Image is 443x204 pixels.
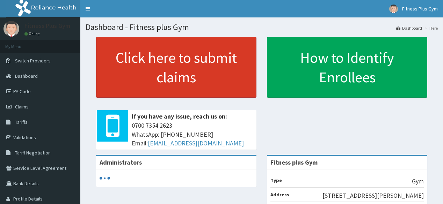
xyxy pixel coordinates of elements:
b: If you have any issue, reach us on: [132,112,227,120]
b: Type [270,177,282,183]
img: User Image [389,5,398,13]
a: [EMAIL_ADDRESS][DOMAIN_NAME] [148,139,244,147]
a: Click here to submit claims [96,37,256,98]
span: Fitness Plus Gym [402,6,438,12]
img: User Image [3,21,19,37]
svg: audio-loading [100,173,110,183]
span: Tariffs [15,119,28,125]
b: Administrators [100,158,142,166]
b: Address [270,191,289,198]
a: How to Identify Enrollees [267,37,427,98]
p: [STREET_ADDRESS][PERSON_NAME] [322,191,424,200]
span: Claims [15,104,29,110]
span: Switch Providers [15,58,51,64]
span: 0700 7354 2623 WhatsApp: [PHONE_NUMBER] Email: [132,121,253,148]
strong: Fitness plus Gym [270,158,318,166]
span: Tariff Negotiation [15,150,51,156]
a: Dashboard [396,25,422,31]
p: Gym [412,177,424,186]
p: Fitness Plus Gym [24,23,70,29]
span: Dashboard [15,73,38,79]
a: Online [24,31,41,36]
li: Here [423,25,438,31]
h1: Dashboard - Fitness plus Gym [86,23,438,32]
